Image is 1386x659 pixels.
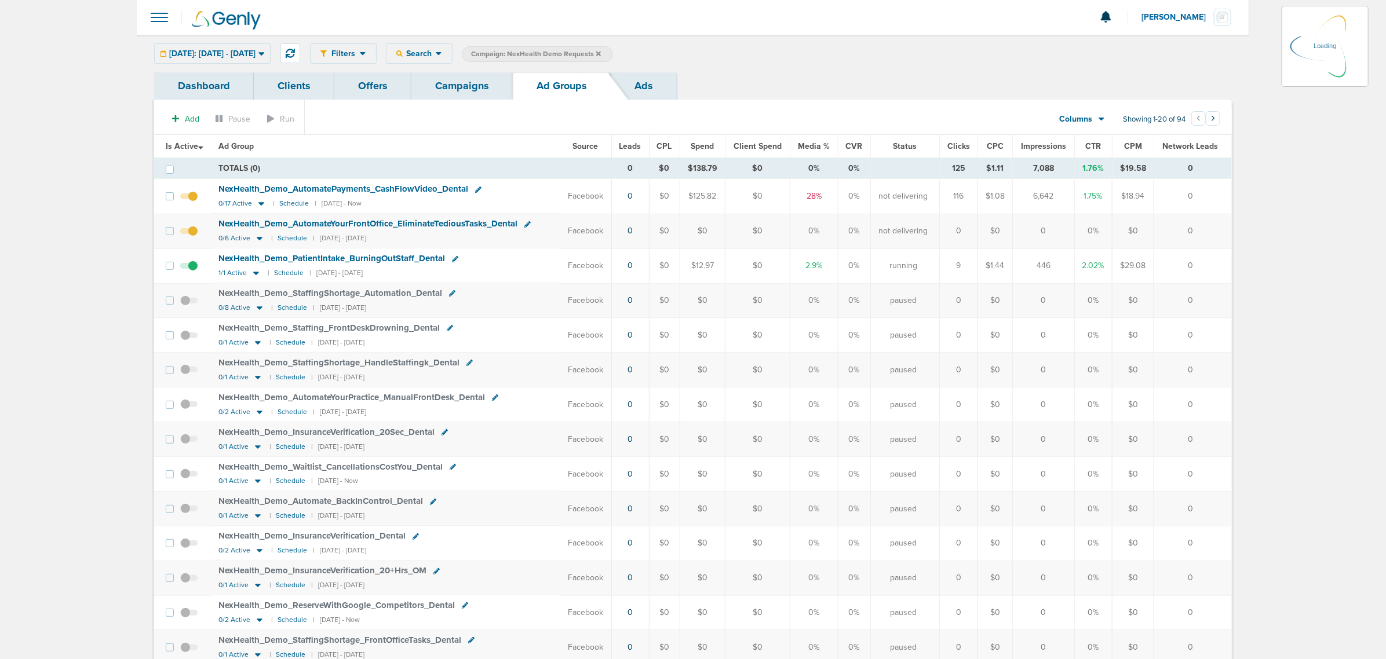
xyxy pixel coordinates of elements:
[218,530,406,541] span: NexHealth_ Demo_ InsuranceVerification_ Dental
[890,572,917,584] span: paused
[790,526,838,561] td: 0%
[218,373,249,382] span: 0/1 Active
[889,260,917,272] span: running
[649,526,680,561] td: $0
[276,581,305,590] small: Schedule
[1154,283,1231,318] td: 0
[1013,283,1075,318] td: 0
[218,323,440,333] span: NexHealth_ Demo_ Staffing_ FrontDeskDrowning_ Dental
[1074,318,1112,353] td: 0%
[1112,526,1154,561] td: $0
[978,179,1013,214] td: $1.08
[790,283,838,318] td: 0%
[978,387,1013,422] td: $0
[218,253,445,263] span: NexHealth_ Demo_ PatientIntake_ BurningOutStaff_ Dental
[628,469,633,479] a: 0
[218,600,455,610] span: NexHealth_ Demo_ ReserveWithGoogle_ Competitors_ Dental
[218,635,461,645] span: NexHealth_ Demo_ StaffingShortage_ FrontOfficeTasks_ Dental
[1013,158,1075,179] td: 7,088
[725,457,790,492] td: $0
[680,422,725,457] td: $0
[218,616,250,624] span: 0/2 Active
[790,248,838,283] td: 2.9%
[890,468,917,480] span: paused
[1074,561,1112,595] td: 0%
[628,226,633,236] a: 0
[1154,248,1231,283] td: 0
[978,526,1013,561] td: $0
[628,607,633,617] a: 0
[269,581,270,590] small: |
[879,225,928,237] span: not delivering
[218,288,442,298] span: NexHealth_ Demo_ StaffingShortage_ Automation_ Dental
[939,422,978,457] td: 0
[978,158,1013,179] td: $1.11
[218,199,252,208] span: 0/17 Active
[649,387,680,422] td: $0
[838,595,870,630] td: 0%
[649,158,680,179] td: $0
[271,408,272,416] small: |
[890,434,917,445] span: paused
[1141,13,1214,21] span: [PERSON_NAME]
[1314,39,1337,53] p: Loading
[725,561,790,595] td: $0
[560,561,612,595] td: Facebook
[271,234,272,243] small: |
[1013,214,1075,248] td: 0
[734,141,782,151] span: Client Spend
[313,546,366,555] small: | [DATE] - [DATE]
[947,141,970,151] span: Clicks
[838,248,870,283] td: 0%
[1112,214,1154,248] td: $0
[838,179,870,214] td: 0%
[311,442,364,451] small: | [DATE] - [DATE]
[1085,141,1101,151] span: CTR
[978,248,1013,283] td: $1.44
[218,408,250,416] span: 0/2 Active
[838,214,870,248] td: 0%
[271,303,272,312] small: |
[680,158,725,179] td: $138.79
[680,248,725,283] td: $12.97
[154,72,254,100] a: Dashboard
[725,248,790,283] td: $0
[680,387,725,422] td: $0
[1013,526,1075,561] td: 0
[649,561,680,595] td: $0
[278,408,307,416] small: Schedule
[838,318,870,353] td: 0%
[890,642,917,653] span: paused
[166,111,206,127] button: Add
[1074,353,1112,387] td: 0%
[838,283,870,318] td: 0%
[278,616,307,624] small: Schedule
[1154,387,1231,422] td: 0
[838,561,870,595] td: 0%
[649,491,680,526] td: $0
[254,72,334,100] a: Clients
[628,191,633,201] a: 0
[680,526,725,561] td: $0
[838,526,870,561] td: 0%
[1074,214,1112,248] td: 0%
[725,179,790,214] td: $0
[798,141,830,151] span: Media %
[838,422,870,457] td: 0%
[725,422,790,457] td: $0
[1013,491,1075,526] td: 0
[313,234,366,243] small: | [DATE] - [DATE]
[278,546,307,555] small: Schedule
[1074,457,1112,492] td: 0%
[691,141,714,151] span: Spend
[649,248,680,283] td: $0
[628,365,633,375] a: 0
[978,318,1013,353] td: $0
[649,214,680,248] td: $0
[649,457,680,492] td: $0
[218,462,443,472] span: NexHealth_ Demo_ Waitlist_ CancellationsCostYou_ Dental
[1154,422,1231,457] td: 0
[269,373,270,382] small: |
[218,269,247,277] span: 1/1 Active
